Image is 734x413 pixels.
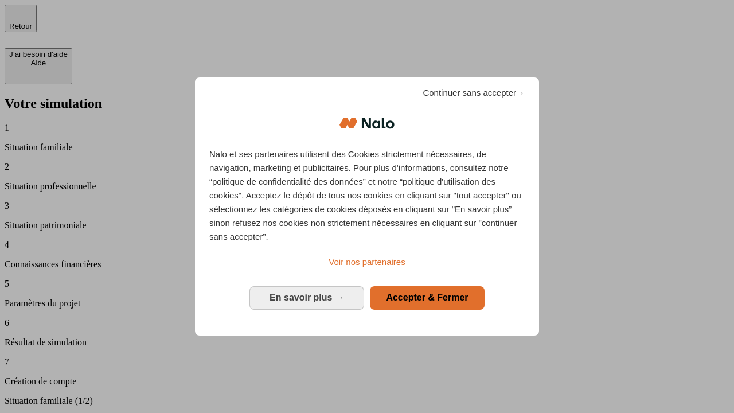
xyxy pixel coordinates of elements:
span: Accepter & Fermer [386,293,468,302]
p: Nalo et ses partenaires utilisent des Cookies strictement nécessaires, de navigation, marketing e... [209,147,525,244]
div: Bienvenue chez Nalo Gestion du consentement [195,77,539,335]
span: Continuer sans accepter→ [423,86,525,100]
img: Logo [339,106,395,141]
span: Voir nos partenaires [329,257,405,267]
button: Accepter & Fermer: Accepter notre traitement des données et fermer [370,286,485,309]
span: En savoir plus → [270,293,344,302]
a: Voir nos partenaires [209,255,525,269]
button: En savoir plus: Configurer vos consentements [249,286,364,309]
